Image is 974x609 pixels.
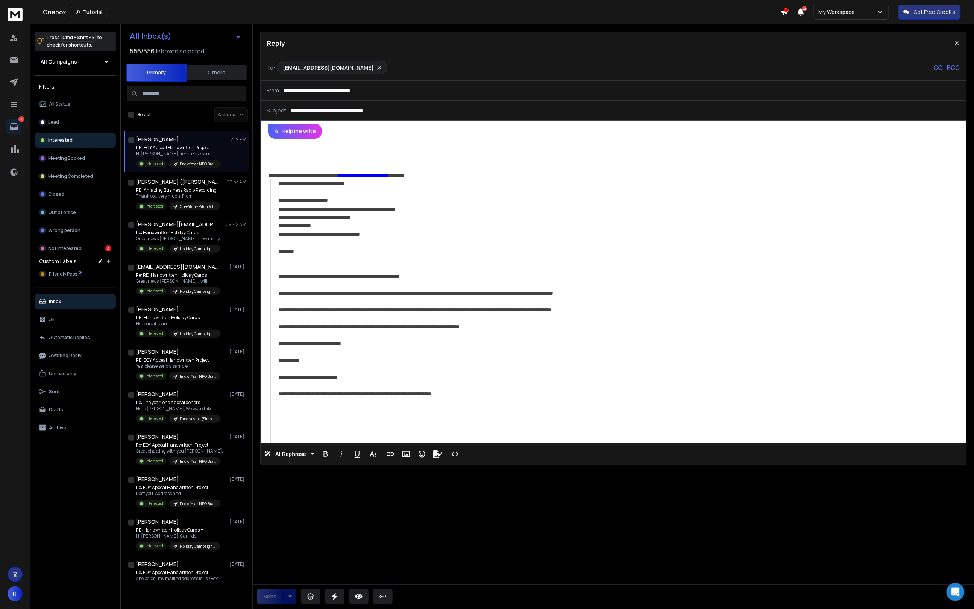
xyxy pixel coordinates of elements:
[136,442,223,448] p: Re: EOY Appeal Handwritten Project
[146,543,163,549] p: Interested
[136,151,220,157] p: Hi [PERSON_NAME], Yes please send
[35,115,116,130] button: Lead
[136,263,218,271] h1: [EMAIL_ADDRESS][DOMAIN_NAME]
[136,321,220,327] p: Not sure if I can
[35,312,116,327] button: All
[146,416,163,421] p: Interested
[319,447,333,462] button: Bold (⌘B)
[136,491,220,497] p: I lost you. Address and
[35,348,116,363] button: Awaiting Reply
[136,221,218,228] h1: [PERSON_NAME][EMAIL_ADDRESS][DATE][DOMAIN_NAME]
[187,64,247,81] button: Others
[819,8,858,16] p: My Workspace
[49,317,55,323] p: All
[35,187,116,202] button: Closed
[136,433,179,441] h1: [PERSON_NAME]
[48,245,82,251] p: Not Interested
[226,179,246,185] p: 09:57 AM
[35,169,116,184] button: Meeting Completed
[180,374,216,379] p: End of Year NPO Brass
[334,447,349,462] button: Italic (⌘I)
[136,448,223,454] p: Great chatting with you [PERSON_NAME].
[49,371,76,377] p: Unread only
[126,64,187,82] button: Primary
[136,400,220,406] p: Re: The year-end appeal donors
[180,204,216,209] p: OnePitch - Pitch #1 - Businesses Boost Loyalty in [DATE] with 1M+ Handwritten Holiday Cards
[229,391,246,397] p: [DATE]
[136,136,179,143] h1: [PERSON_NAME]
[136,533,220,539] p: Hi [PERSON_NAME], Can I do
[130,32,171,40] h1: All Inbox(s)
[136,306,179,313] h1: [PERSON_NAME]
[35,97,116,112] button: All Status
[48,227,80,233] p: Wrong person
[49,298,61,304] p: Inbox
[49,407,63,413] p: Drafts
[350,447,364,462] button: Underline (⌘U)
[268,124,322,139] button: Help me write
[947,583,965,601] div: Open Intercom Messenger
[947,63,960,72] p: BCC
[8,586,23,601] button: R
[180,459,216,464] p: End of Year NPO Brass
[48,173,93,179] p: Meeting Completed
[35,366,116,381] button: Unread only
[136,576,220,582] p: Apologies…my mailing address is: PO Box
[267,87,281,94] p: From:
[898,5,961,20] button: Get Free Credits
[35,205,116,220] button: Out of office
[180,501,216,507] p: End of Year NPO Brass
[136,363,220,369] p: Yes, please send a sample
[136,570,220,576] p: Re: EOY Appeal Handwritten Project
[35,330,116,345] button: Automatic Replies
[229,306,246,312] p: [DATE]
[35,384,116,399] button: Sent
[35,241,116,256] button: Not Interested3
[35,133,116,148] button: Interested
[35,54,116,69] button: All Campaigns
[39,258,77,265] h3: Custom Labels
[180,416,216,422] p: Fundraising (Simply Noted) # 4
[229,519,246,525] p: [DATE]
[49,335,90,341] p: Automatic Replies
[41,58,77,65] h1: All Campaigns
[136,391,179,398] h1: [PERSON_NAME]
[49,425,66,431] p: Archive
[35,294,116,309] button: Inbox
[136,518,179,526] h1: [PERSON_NAME]
[914,8,956,16] p: Get Free Credits
[934,63,943,72] p: CC
[49,389,60,395] p: Sent
[136,357,220,363] p: RE: EOY Appeal Handwritten Project
[229,349,246,355] p: [DATE]
[229,476,246,482] p: [DATE]
[35,82,116,92] h3: Filters
[49,353,82,359] p: Awaiting Reply
[35,267,116,282] button: Friendly Pass
[35,151,116,166] button: Meeting Booked
[366,447,380,462] button: More Text
[71,7,107,17] button: Tutorial
[136,236,220,242] p: Great news [PERSON_NAME], how many
[130,47,155,56] span: 556 / 556
[47,34,102,49] p: Press to check for shortcuts.
[415,447,429,462] button: Emoticons
[61,33,96,42] span: Cmd + Shift + k
[35,420,116,435] button: Archive
[448,447,462,462] button: Code View
[146,331,163,336] p: Interested
[48,119,59,125] p: Lead
[146,161,163,167] p: Interested
[136,278,220,284] p: Great news [PERSON_NAME], I will
[399,447,413,462] button: Insert Image (⌘P)
[156,47,204,56] h3: Inboxes selected
[431,447,445,462] button: Signature
[43,7,781,17] div: Onebox
[383,447,397,462] button: Insert Link (⌘K)
[105,245,111,251] div: 3
[136,485,220,491] p: Re: EOY Appeal Handwritten Project
[35,402,116,417] button: Drafts
[136,561,179,568] h1: [PERSON_NAME]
